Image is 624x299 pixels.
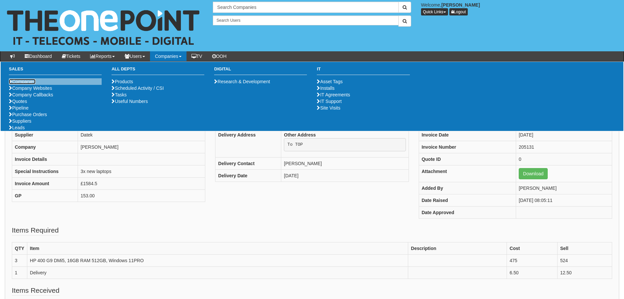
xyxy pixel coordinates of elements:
button: Quick Links [421,8,448,15]
input: Search Users [213,15,398,25]
th: Delivery Date [215,169,281,182]
input: Search Companies [213,2,398,13]
th: Invoice Number [419,141,516,153]
th: Date Raised [419,194,516,207]
a: Research & Development [214,79,270,84]
a: Pipeline [9,105,29,111]
a: Useful Numbers [112,99,148,104]
h3: Sales [9,67,102,75]
th: Company [12,141,78,153]
th: Invoice Details [12,153,78,165]
a: Site Visits [317,105,340,111]
td: [PERSON_NAME] [281,157,409,169]
th: Sell [557,242,612,255]
div: Welcome, [416,2,624,15]
legend: Items Required [12,225,59,236]
a: Dashboard [20,51,57,61]
th: Attachment [419,165,516,182]
a: Installs [317,86,335,91]
a: Reports [85,51,120,61]
a: Logout [449,8,468,15]
b: Other Address [284,132,316,137]
th: Invoice Date [419,129,516,141]
th: Delivery Address [215,129,281,158]
td: [PERSON_NAME] [78,141,205,153]
td: 6.50 [507,267,558,279]
a: IT Agreements [317,92,350,97]
a: Scheduled Activity / CSI [112,86,164,91]
a: Company Callbacks [9,92,53,97]
a: Purchase Orders [9,112,47,117]
a: OOH [207,51,232,61]
th: Quote ID [419,153,516,165]
a: TV [187,51,207,61]
h3: IT [317,67,410,75]
a: Users [120,51,150,61]
a: Companies [150,51,187,61]
a: Leads [9,125,25,130]
td: [DATE] 08:05:11 [516,194,612,207]
a: Asset Tags [317,79,342,84]
th: QTY [12,242,27,255]
td: Delivery [27,267,408,279]
td: 12.50 [557,267,612,279]
a: Products [112,79,133,84]
h3: Digital [214,67,307,75]
th: Delivery Contact [215,157,281,169]
legend: Items Received [12,286,60,296]
th: Invoice Amount [12,178,78,190]
h3: All Depts [112,67,204,75]
td: 3x new laptops [78,165,205,178]
td: 153.00 [78,190,205,202]
td: Datek [78,129,205,141]
th: Added By [419,182,516,194]
th: Description [408,242,507,255]
td: 475 [507,255,558,267]
a: Quotes [9,99,27,104]
td: [PERSON_NAME] [516,182,612,194]
td: 3 [12,255,27,267]
th: Supplier [12,129,78,141]
b: [PERSON_NAME] [441,2,480,8]
a: Companies [9,79,36,84]
a: Tickets [57,51,86,61]
td: 0 [516,153,612,165]
td: £1584.5 [78,178,205,190]
a: Tasks [112,92,127,97]
td: [DATE] [281,169,409,182]
a: IT Support [317,99,341,104]
th: Special Instructions [12,165,78,178]
td: 1 [12,267,27,279]
th: GP [12,190,78,202]
td: 524 [557,255,612,267]
a: Suppliers [9,118,31,124]
a: Company Websites [9,86,52,91]
td: HP 400 G9 DMi5, 16GB RAM 512GB, Windows 11PRO [27,255,408,267]
th: Cost [507,242,558,255]
th: Item [27,242,408,255]
pre: To TOP [284,138,406,151]
td: [DATE] [516,129,612,141]
td: 205131 [516,141,612,153]
a: Download [519,168,548,179]
th: Date Approved [419,207,516,219]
